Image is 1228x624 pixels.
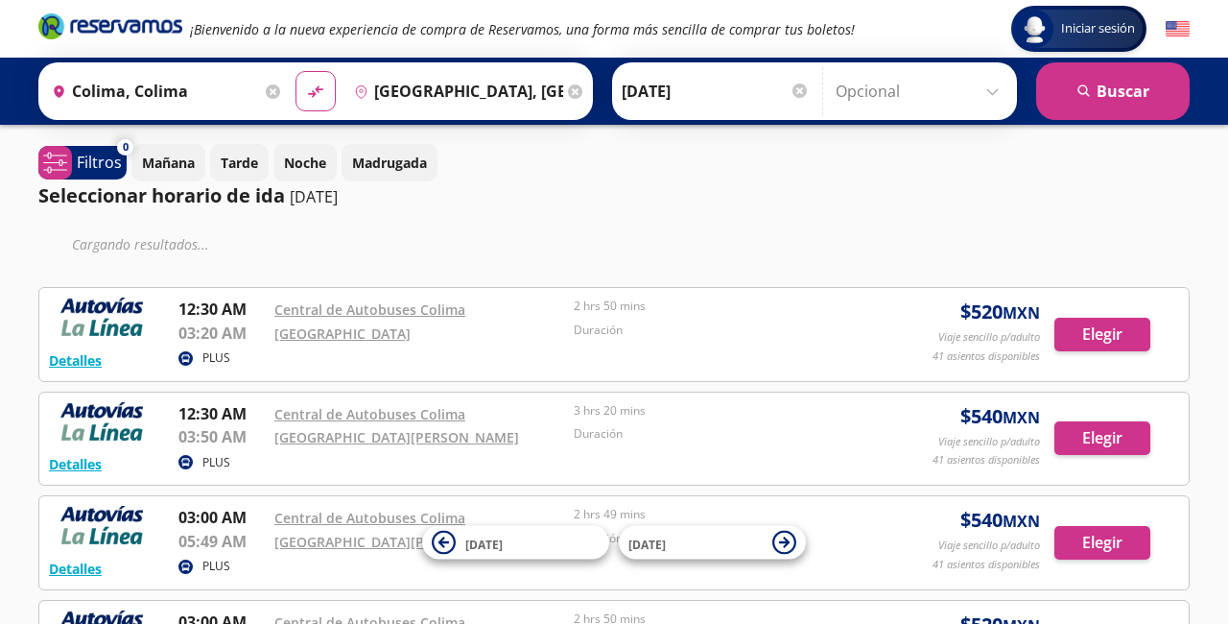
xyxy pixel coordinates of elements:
[274,509,465,527] a: Central de Autobuses Colima
[72,235,209,253] em: Cargando resultados ...
[202,454,230,471] p: PLUS
[352,153,427,173] p: Madrugada
[202,349,230,367] p: PLUS
[938,538,1040,554] p: Viaje sencillo p/adulto
[38,146,127,180] button: 0Filtros
[1054,421,1150,455] button: Elegir
[178,530,265,553] p: 05:49 AM
[178,425,265,448] p: 03:50 AM
[1036,62,1190,120] button: Buscar
[836,67,1007,115] input: Opcional
[622,67,810,115] input: Elegir Fecha
[44,67,261,115] input: Buscar Origen
[190,20,855,38] em: ¡Bienvenido a la nueva experiencia de compra de Reservamos, una forma más sencilla de comprar tus...
[123,139,129,156] span: 0
[290,185,338,208] p: [DATE]
[628,536,666,552] span: [DATE]
[284,153,326,173] p: Noche
[178,506,265,529] p: 03:00 AM
[274,428,519,446] a: [GEOGRAPHIC_DATA][PERSON_NAME]
[342,144,437,181] button: Madrugada
[49,506,154,544] img: RESERVAMOS
[933,452,1040,468] p: 41 asientos disponibles
[960,506,1040,535] span: $ 540
[178,402,265,425] p: 12:30 AM
[938,329,1040,346] p: Viaje sencillo p/adulto
[1003,511,1040,532] small: MXN
[574,322,863,339] p: Duración
[574,506,863,523] p: 2 hrs 49 mins
[1003,302,1040,324] small: MXN
[574,402,863,420] p: 3 hrs 20 mins
[274,300,465,319] a: Central de Autobuses Colima
[1054,526,1150,560] button: Elegir
[1166,17,1190,41] button: English
[465,536,503,552] span: [DATE]
[49,559,102,579] button: Detalles
[960,298,1040,326] span: $ 520
[38,12,182,40] i: Brand Logo
[178,298,265,321] p: 12:30 AM
[38,12,182,46] a: Brand Logo
[142,153,195,173] p: Mañana
[77,151,122,174] p: Filtros
[574,425,863,443] p: Duración
[49,298,154,336] img: RESERVAMOS
[274,324,411,343] a: [GEOGRAPHIC_DATA]
[619,526,806,560] button: [DATE]
[221,153,258,173] p: Tarde
[1053,19,1143,38] span: Iniciar sesión
[274,405,465,423] a: Central de Autobuses Colima
[346,67,563,115] input: Buscar Destino
[178,322,265,345] p: 03:20 AM
[422,526,609,560] button: [DATE]
[273,144,337,181] button: Noche
[938,434,1040,450] p: Viaje sencillo p/adulto
[49,454,102,474] button: Detalles
[202,558,230,575] p: PLUS
[210,144,269,181] button: Tarde
[960,402,1040,431] span: $ 540
[38,181,285,210] p: Seleccionar horario de ida
[574,298,863,315] p: 2 hrs 50 mins
[1054,318,1150,351] button: Elegir
[274,533,519,551] a: [GEOGRAPHIC_DATA][PERSON_NAME]
[131,144,205,181] button: Mañana
[933,557,1040,573] p: 41 asientos disponibles
[1003,407,1040,428] small: MXN
[49,350,102,371] button: Detalles
[49,402,154,441] img: RESERVAMOS
[933,348,1040,365] p: 41 asientos disponibles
